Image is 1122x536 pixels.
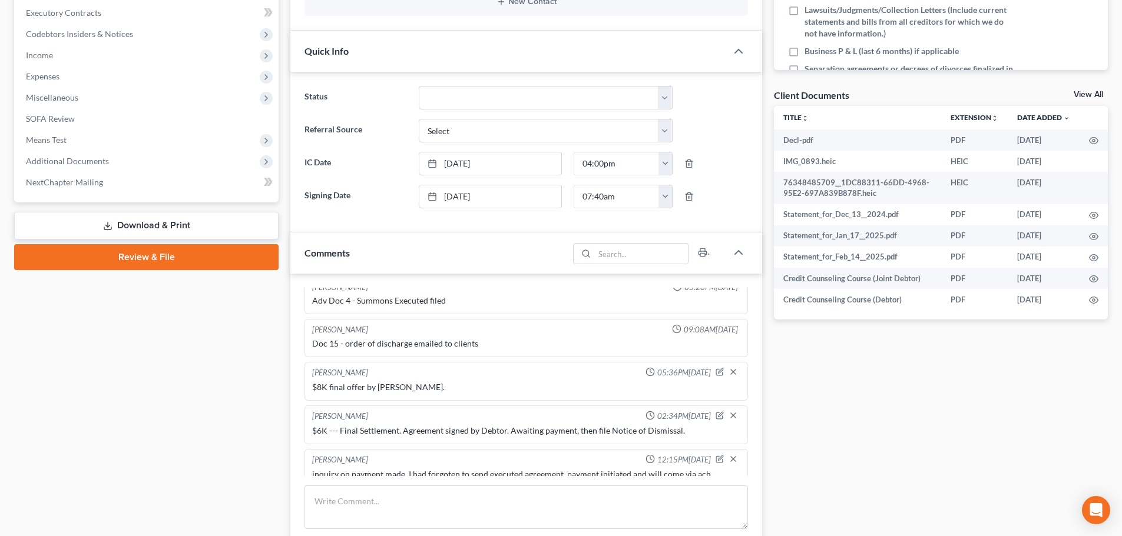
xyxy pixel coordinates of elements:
[774,129,941,151] td: Decl-pdf
[941,289,1008,310] td: PDF
[991,115,998,122] i: unfold_more
[774,151,941,172] td: IMG_0893.heic
[419,152,561,175] a: [DATE]
[299,86,412,109] label: Status
[941,247,1008,268] td: PDF
[783,113,809,122] a: Titleunfold_more
[941,225,1008,247] td: PDF
[312,367,368,379] div: [PERSON_NAME]
[941,204,1008,225] td: PDF
[26,135,67,145] span: Means Test
[657,411,711,422] span: 02:34PM[DATE]
[16,2,279,24] a: Executory Contracts
[26,92,78,102] span: Miscellaneous
[774,289,941,310] td: Credit Counseling Course (Debtor)
[14,244,279,270] a: Review & File
[299,119,412,142] label: Referral Source
[941,129,1008,151] td: PDF
[26,29,133,39] span: Codebtors Insiders & Notices
[305,45,349,56] span: Quick Info
[1008,225,1080,247] td: [DATE]
[657,454,711,465] span: 12:15PM[DATE]
[26,71,59,81] span: Expenses
[774,225,941,247] td: Statement_for_Jan_17__2025.pdf
[574,152,659,175] input: -- : --
[684,282,738,293] span: 05:26PM[DATE]
[574,185,659,208] input: -- : --
[16,108,279,129] a: SOFA Review
[1074,91,1103,99] a: View All
[299,185,412,208] label: Signing Date
[1063,115,1070,122] i: expand_more
[774,268,941,289] td: Credit Counseling Course (Joint Debtor)
[1008,129,1080,151] td: [DATE]
[805,63,1014,86] span: Separation agreements or decrees of divorces finalized in the past 2 years
[774,247,941,268] td: Statement_for_Feb_14__2025.pdf
[26,156,109,166] span: Additional Documents
[312,295,740,307] div: Adv Doc 4 - Summons Executed filed
[657,367,711,378] span: 05:36PM[DATE]
[299,152,412,175] label: IC Date
[305,247,350,258] span: Comments
[26,8,101,18] span: Executory Contracts
[1008,151,1080,172] td: [DATE]
[26,177,103,187] span: NextChapter Mailing
[312,282,368,293] div: [PERSON_NAME]
[1008,289,1080,310] td: [DATE]
[26,50,53,60] span: Income
[312,324,368,335] div: [PERSON_NAME]
[805,4,1014,39] span: Lawsuits/Judgments/Collection Letters (Include current statements and bills from all creditors fo...
[312,338,740,349] div: Doc 15 - order of discharge emailed to clients
[1017,113,1070,122] a: Date Added expand_more
[312,381,740,393] div: $8K final offer by [PERSON_NAME].
[312,468,740,480] div: inquiry on payment made. I had forgoten to send executed agreement. payment initiated and will co...
[774,172,941,204] td: 76348485709__1DC88311-66DD-4968-95E2-697A839B878F.heic
[312,454,368,466] div: [PERSON_NAME]
[419,185,561,208] a: [DATE]
[1008,268,1080,289] td: [DATE]
[1008,204,1080,225] td: [DATE]
[941,151,1008,172] td: HEIC
[312,411,368,422] div: [PERSON_NAME]
[941,172,1008,204] td: HEIC
[26,114,75,124] span: SOFA Review
[802,115,809,122] i: unfold_more
[1082,496,1110,524] div: Open Intercom Messenger
[16,172,279,193] a: NextChapter Mailing
[595,244,689,264] input: Search...
[1008,247,1080,268] td: [DATE]
[951,113,998,122] a: Extensionunfold_more
[1008,172,1080,204] td: [DATE]
[14,212,279,239] a: Download & Print
[941,268,1008,289] td: PDF
[774,89,849,101] div: Client Documents
[312,425,740,437] div: $6K --- Final Settlement. Agreement signed by Debtor. Awaiting payment, then file Notice of Dismi...
[684,324,738,335] span: 09:08AM[DATE]
[805,45,959,57] span: Business P & L (last 6 months) if applicable
[774,204,941,225] td: Statement_for_Dec_13__2024.pdf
